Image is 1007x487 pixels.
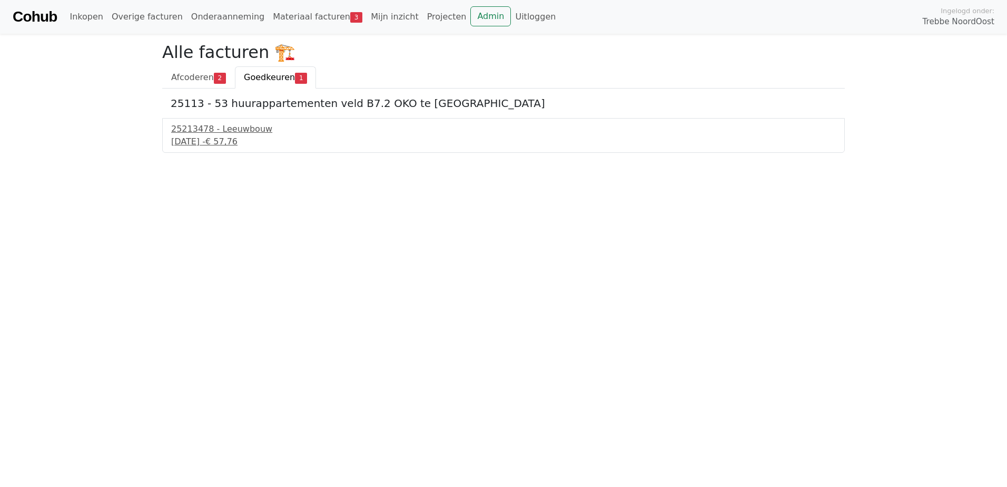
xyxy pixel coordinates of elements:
[295,73,307,83] span: 1
[187,6,269,27] a: Onderaanneming
[171,123,836,135] div: 25213478 - Leeuwbouw
[107,6,187,27] a: Overige facturen
[214,73,226,83] span: 2
[171,135,836,148] div: [DATE] -
[171,72,214,82] span: Afcoderen
[13,4,57,30] a: Cohub
[162,66,235,89] a: Afcoderen2
[269,6,367,27] a: Materiaal facturen3
[350,12,362,23] span: 3
[923,16,994,28] span: Trebbe NoordOost
[941,6,994,16] span: Ingelogd onder:
[423,6,471,27] a: Projecten
[171,123,836,148] a: 25213478 - Leeuwbouw[DATE] -€ 57,76
[470,6,511,26] a: Admin
[65,6,107,27] a: Inkopen
[171,97,836,110] h5: 25113 - 53 huurappartementen veld B7.2 OKO te [GEOGRAPHIC_DATA]
[205,137,238,147] span: € 57,76
[367,6,423,27] a: Mijn inzicht
[511,6,560,27] a: Uitloggen
[244,72,295,82] span: Goedkeuren
[235,66,316,89] a: Goedkeuren1
[162,42,845,62] h2: Alle facturen 🏗️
